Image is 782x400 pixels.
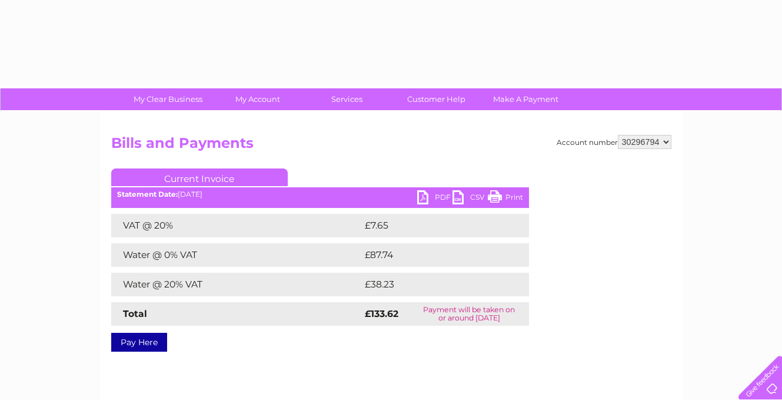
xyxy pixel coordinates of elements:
h2: Bills and Payments [111,135,671,157]
div: Account number [557,135,671,149]
td: £7.65 [362,214,501,237]
a: My Account [209,88,306,110]
td: VAT @ 20% [111,214,362,237]
strong: £133.62 [365,308,398,319]
div: [DATE] [111,190,529,199]
b: Statement Date: [117,190,178,199]
a: PDF [417,190,452,207]
td: £87.74 [362,243,504,267]
strong: Total [123,308,147,319]
a: Print [488,190,523,207]
a: Services [298,88,395,110]
a: Pay Here [111,333,167,352]
td: Water @ 20% VAT [111,273,362,296]
td: Water @ 0% VAT [111,243,362,267]
a: Customer Help [388,88,485,110]
a: CSV [452,190,488,207]
td: Payment will be taken on or around [DATE] [410,302,528,326]
a: Make A Payment [477,88,574,110]
td: £38.23 [362,273,505,296]
a: My Clear Business [119,88,217,110]
a: Current Invoice [111,168,288,186]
